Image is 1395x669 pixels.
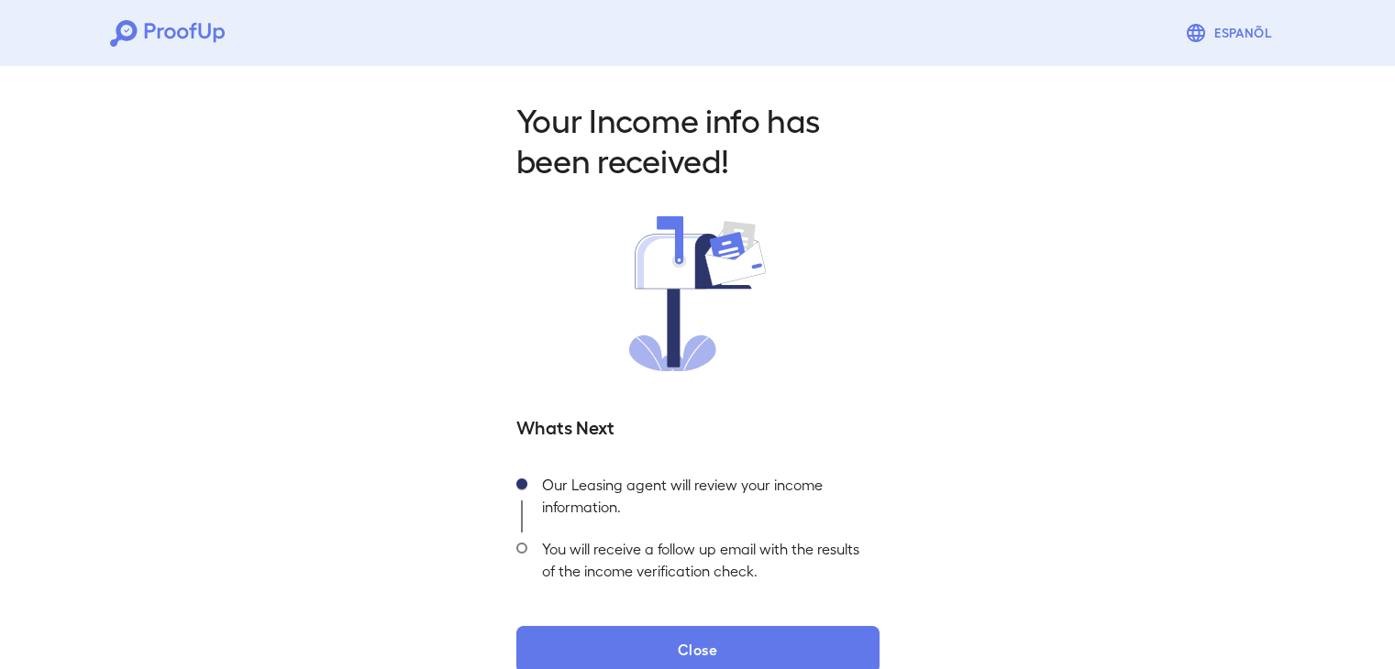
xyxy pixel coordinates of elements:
h2: Your Income info has been received! [516,99,880,180]
button: Espanõl [1178,15,1285,51]
h5: Whats Next [516,413,880,439]
img: received.svg [629,216,767,371]
div: You will receive a follow up email with the results of the income verification check. [527,532,880,597]
div: Our Leasing agent will review your income information. [527,468,880,532]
